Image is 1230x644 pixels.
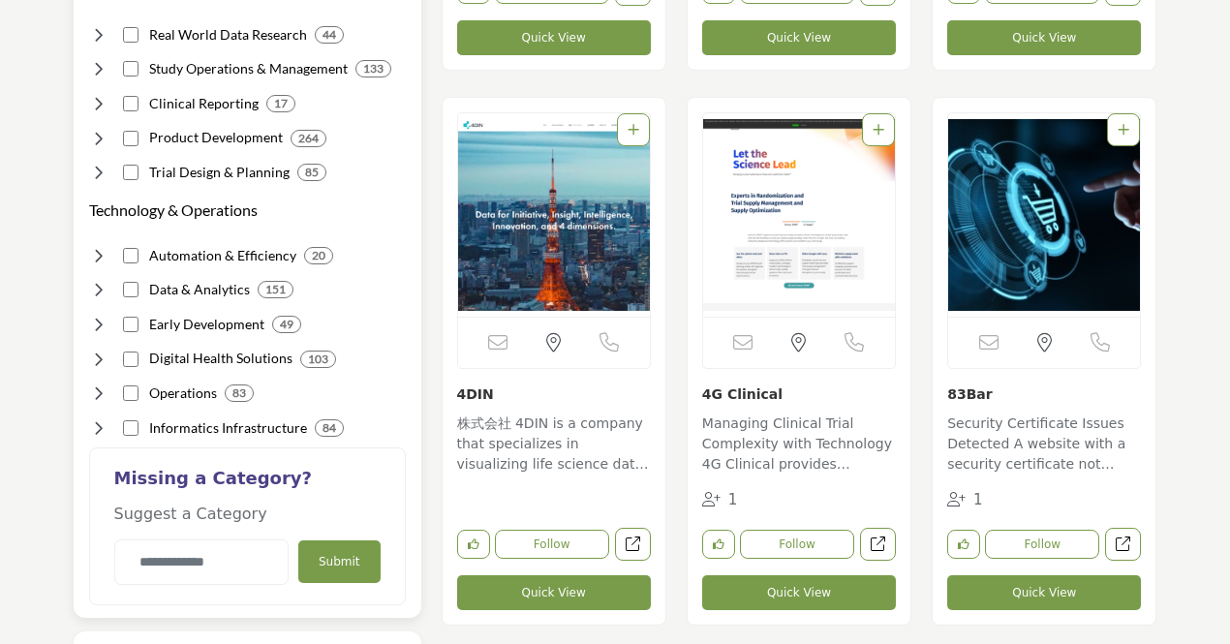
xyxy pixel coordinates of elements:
[457,409,651,478] a: 株式会社 4DIN is a company that specializes in visualizing life science data and providing comprehens...
[266,95,295,112] div: 17 Results For Clinical Reporting
[149,59,348,78] h4: Study Operations & Management: Conducting and overseeing clinical studies.
[323,28,336,42] b: 44
[457,575,651,610] button: Quick View
[149,25,307,45] h4: Real World Data Research: Deriving insights from analyzing real-world data.
[149,349,292,368] h4: Digital Health Solutions: Digital platforms improving patient engagement and care delivery.
[948,113,1140,317] img: 83Bar
[123,317,138,332] input: Select Early Development checkbox
[149,246,296,265] h4: Automation & Efficiency: Optimizing operations through automated systems and processes.
[947,530,980,559] button: Like listing
[149,163,290,182] h4: Trial Design & Planning: Designing robust clinical study protocols and analysis plans.
[297,164,326,181] div: 85 Results For Trial Design & Planning
[457,386,494,402] a: 4DIN
[363,62,384,76] b: 133
[272,316,301,333] div: 49 Results For Early Development
[149,280,250,299] h4: Data & Analytics: Collecting, organizing and analyzing healthcare data.
[298,540,381,583] button: Submit
[702,20,896,55] button: Quick View
[265,283,286,296] b: 151
[315,419,344,437] div: 84 Results For Informatics Infrastructure
[947,409,1141,478] a: Security Certificate Issues Detected A website with a security certificate not matching the domai...
[149,315,264,334] h4: Early Development: Planning and supporting startup clinical initiatives.
[873,122,884,138] a: Add To List
[947,414,1141,478] p: Security Certificate Issues Detected A website with a security certificate not matching the domai...
[305,166,319,179] b: 85
[123,27,138,43] input: Select Real World Data Research checkbox
[114,505,267,523] span: Suggest a Category
[280,318,293,331] b: 49
[740,530,854,559] button: Follow
[1118,122,1129,138] a: Add To List
[315,26,344,44] div: 44 Results For Real World Data Research
[149,128,283,147] h4: Product Development: Developing and producing investigational drug formulations.
[114,539,289,585] input: Category Name
[457,530,490,559] button: Like listing
[703,113,895,317] img: 4G Clinical
[458,113,650,317] img: 4DIN
[947,386,993,402] a: 83Bar
[274,97,288,110] b: 17
[702,530,735,559] button: Like listing
[702,386,783,402] a: 4G Clinical
[948,113,1140,317] a: Open Listing in new tab
[457,383,651,404] h3: 4DIN
[457,414,651,478] p: 株式会社 4DIN is a company that specializes in visualizing life science data and providing comprehens...
[123,282,138,297] input: Select Data & Analytics checkbox
[457,20,651,55] button: Quick View
[149,383,217,403] h4: Operations: Departmental and organizational operations and management.
[702,414,896,478] p: Managing Clinical Trial Complexity with Technology 4G Clinical provides technology solutions to p...
[304,247,333,264] div: 20 Results For Automation & Efficiency
[300,351,336,368] div: 103 Results For Digital Health Solutions
[985,530,1099,559] button: Follow
[123,131,138,146] input: Select Product Development checkbox
[703,113,895,317] a: Open Listing in new tab
[947,489,983,511] div: Followers
[947,20,1141,55] button: Quick View
[947,575,1141,610] button: Quick View
[728,491,738,508] span: 1
[149,94,259,113] h4: Clinical Reporting: Publishing results and conclusions from clinical studies.
[291,130,326,147] div: 264 Results For Product Development
[123,61,138,77] input: Select Study Operations & Management checkbox
[628,122,639,138] a: Add To List
[123,165,138,180] input: Select Trial Design & Planning checkbox
[702,575,896,610] button: Quick View
[114,468,381,503] h2: Missing a Category?
[258,281,293,298] div: 151 Results For Data & Analytics
[123,385,138,401] input: Select Operations checkbox
[232,386,246,400] b: 83
[947,383,1141,404] h3: 83Bar
[312,249,325,262] b: 20
[149,418,307,438] h4: Informatics Infrastructure: Foundational technology systems enabling operations.
[298,132,319,145] b: 264
[615,528,651,562] a: Open 4din in new tab
[458,113,650,317] a: Open Listing in new tab
[123,96,138,111] input: Select Clinical Reporting checkbox
[123,248,138,263] input: Select Automation & Efficiency checkbox
[495,530,609,559] button: Follow
[89,199,258,222] button: Technology & Operations
[123,420,138,436] input: Select Informatics Infrastructure checkbox
[123,352,138,367] input: Select Digital Health Solutions checkbox
[308,353,328,366] b: 103
[355,60,391,77] div: 133 Results For Study Operations & Management
[702,489,738,511] div: Followers
[323,421,336,435] b: 84
[1105,528,1141,562] a: Open 83bar in new tab
[225,384,254,402] div: 83 Results For Operations
[702,409,896,478] a: Managing Clinical Trial Complexity with Technology 4G Clinical provides technology solutions to p...
[860,528,896,562] a: Open 4g-clinical in new tab
[973,491,983,508] span: 1
[702,383,896,404] h3: 4G Clinical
